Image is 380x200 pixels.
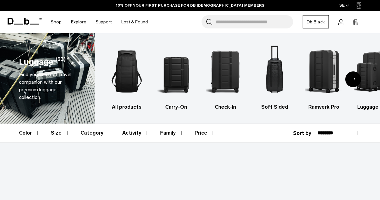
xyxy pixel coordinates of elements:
img: Db [256,43,294,100]
img: Db [305,43,343,100]
a: Shop [51,11,62,33]
h3: All products [108,103,146,111]
h1: Luggage [19,56,53,69]
h3: Ramverk Pro [305,103,343,111]
button: Toggle Filter [19,124,41,142]
button: Toggle Filter [51,124,70,142]
img: Db [108,43,146,100]
nav: Main Navigation [46,11,153,33]
button: Toggle Filter [81,124,112,142]
li: 1 / 6 [108,43,146,111]
img: Db [157,43,195,100]
h3: Check-In [206,103,244,111]
a: Db Ramverk Pro [305,43,343,111]
h3: Carry-On [157,103,195,111]
h3: Soft Sided [256,103,294,111]
button: Toggle Price [195,124,216,142]
a: Db Black [303,15,329,28]
a: Support [96,11,112,33]
a: Db All products [108,43,146,111]
a: Db Soft Sided [256,43,294,111]
li: 3 / 6 [206,43,244,111]
li: 5 / 6 [305,43,343,111]
li: 2 / 6 [157,43,195,111]
div: Next slide [345,71,361,87]
li: 4 / 6 [256,43,294,111]
a: 10% OFF YOUR FIRST PURCHASE FOR DB [DEMOGRAPHIC_DATA] MEMBERS [116,3,264,8]
span: (33) [56,56,66,69]
img: Db [206,43,244,100]
a: Db Carry-On [157,43,195,111]
a: Explore [71,11,86,33]
span: Find your perfect travel companion with our premium luggage collection. [19,71,71,100]
button: Toggle Filter [122,124,150,142]
a: Db Check-In [206,43,244,111]
button: Toggle Filter [160,124,184,142]
a: Lost & Found [121,11,148,33]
